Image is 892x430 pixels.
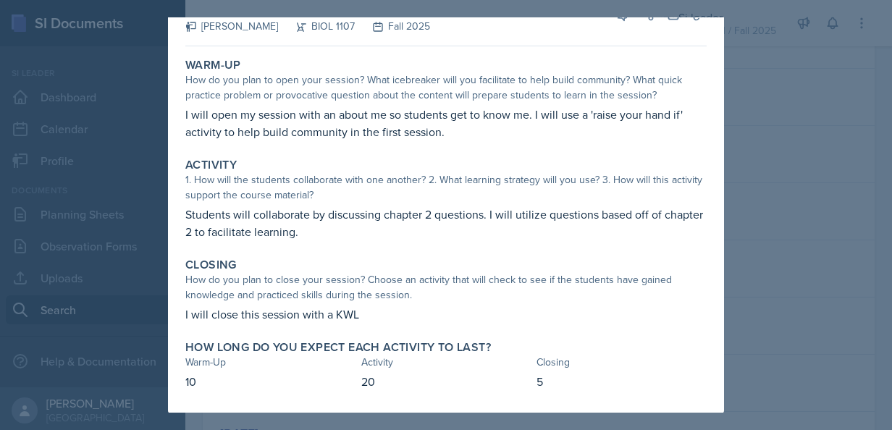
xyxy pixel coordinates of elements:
p: Students will collaborate by discussing chapter 2 questions. I will utilize questions based off o... [185,206,707,240]
div: Activity [361,355,531,370]
label: Activity [185,158,237,172]
div: BIOL 1107 [278,19,355,34]
label: Closing [185,258,237,272]
p: I will open my session with an about me so students get to know me. I will use a 'raise your hand... [185,106,707,140]
div: Fall 2025 [355,19,430,34]
div: Closing [537,355,707,370]
p: 20 [361,373,531,390]
div: [PERSON_NAME] [185,19,278,34]
label: How long do you expect each activity to last? [185,340,491,355]
div: How do you plan to close your session? Choose an activity that will check to see if the students ... [185,272,707,303]
div: How do you plan to open your session? What icebreaker will you facilitate to help build community... [185,72,707,103]
div: 1. How will the students collaborate with one another? 2. What learning strategy will you use? 3.... [185,172,707,203]
label: Warm-Up [185,58,241,72]
p: 5 [537,373,707,390]
p: I will close this session with a KWL [185,305,707,323]
div: Warm-Up [185,355,355,370]
p: 10 [185,373,355,390]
